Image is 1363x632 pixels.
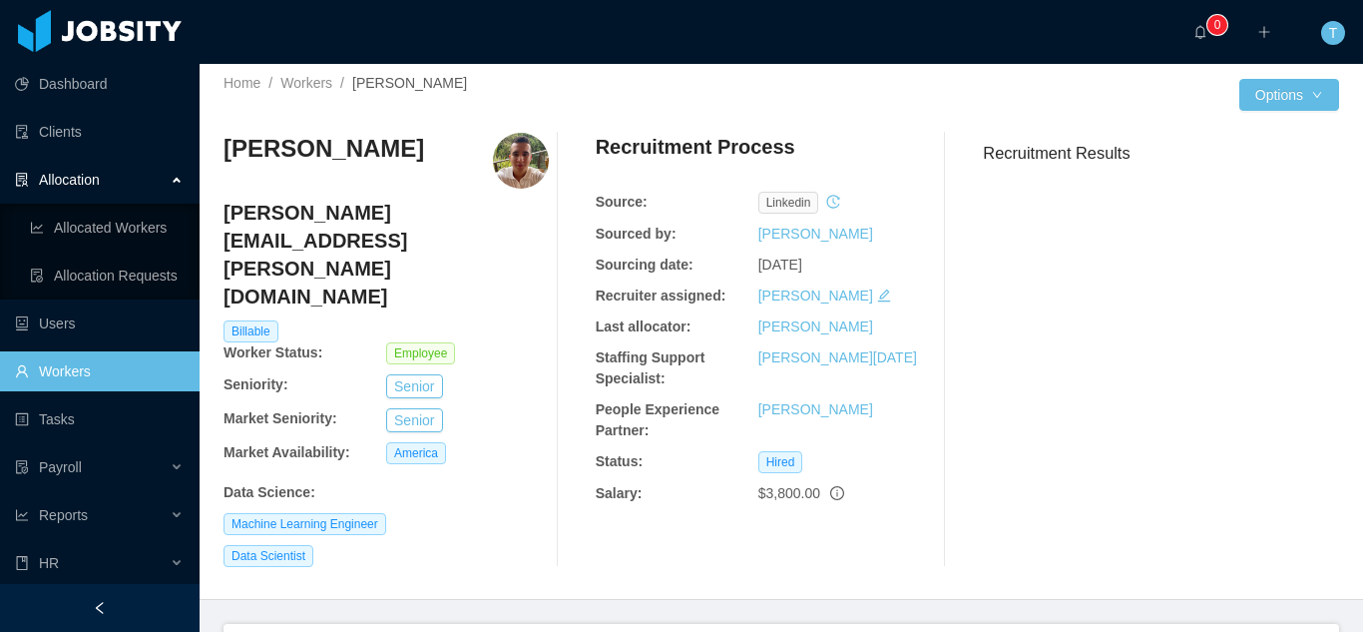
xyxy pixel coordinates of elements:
[30,256,184,296] a: icon: file-doneAllocation Requests
[224,376,288,392] b: Seniority:
[758,349,917,365] a: [PERSON_NAME][DATE]
[596,288,726,304] b: Recruiter assigned:
[983,141,1339,166] h3: Recruitment Results
[386,374,442,398] button: Senior
[758,257,802,273] span: [DATE]
[15,304,184,343] a: icon: robotUsers
[596,401,720,438] b: People Experience Partner:
[39,555,59,571] span: HR
[1207,15,1227,35] sup: 0
[758,318,873,334] a: [PERSON_NAME]
[15,173,29,187] i: icon: solution
[596,194,648,210] b: Source:
[877,289,891,303] i: icon: edit
[15,460,29,474] i: icon: file-protect
[340,75,344,91] span: /
[39,172,100,188] span: Allocation
[224,133,424,165] h3: [PERSON_NAME]
[596,349,705,386] b: Staffing Support Specialist:
[30,208,184,248] a: icon: line-chartAllocated Workers
[1193,25,1207,39] i: icon: bell
[15,399,184,439] a: icon: profileTasks
[758,226,873,242] a: [PERSON_NAME]
[758,288,873,304] a: [PERSON_NAME]
[493,133,549,189] img: 07a0634a-b65b-43f7-8168-2be49ab8d64e_685af33605db6-400w.png
[352,75,467,91] span: [PERSON_NAME]
[386,442,446,464] span: America
[758,192,819,214] span: linkedin
[1239,79,1339,111] button: Optionsicon: down
[596,257,693,273] b: Sourcing date:
[224,344,322,360] b: Worker Status:
[224,75,260,91] a: Home
[15,64,184,104] a: icon: pie-chartDashboard
[596,226,677,242] b: Sourced by:
[224,484,315,500] b: Data Science :
[830,486,844,500] span: info-circle
[1257,25,1271,39] i: icon: plus
[596,133,795,161] h4: Recruitment Process
[15,351,184,391] a: icon: userWorkers
[596,318,691,334] b: Last allocator:
[758,401,873,417] a: [PERSON_NAME]
[758,451,803,473] span: Hired
[39,507,88,523] span: Reports
[596,485,643,501] b: Salary:
[224,410,337,426] b: Market Seniority:
[224,320,278,342] span: Billable
[268,75,272,91] span: /
[826,195,840,209] i: icon: history
[224,444,350,460] b: Market Availability:
[15,556,29,570] i: icon: book
[386,342,455,364] span: Employee
[224,513,386,535] span: Machine Learning Engineer
[15,508,29,522] i: icon: line-chart
[39,459,82,475] span: Payroll
[596,453,643,469] b: Status:
[224,545,313,567] span: Data Scientist
[280,75,332,91] a: Workers
[758,485,820,501] span: $3,800.00
[15,112,184,152] a: icon: auditClients
[224,199,549,311] h4: [PERSON_NAME][EMAIL_ADDRESS][PERSON_NAME][DOMAIN_NAME]
[386,408,442,432] button: Senior
[1329,21,1338,45] span: T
